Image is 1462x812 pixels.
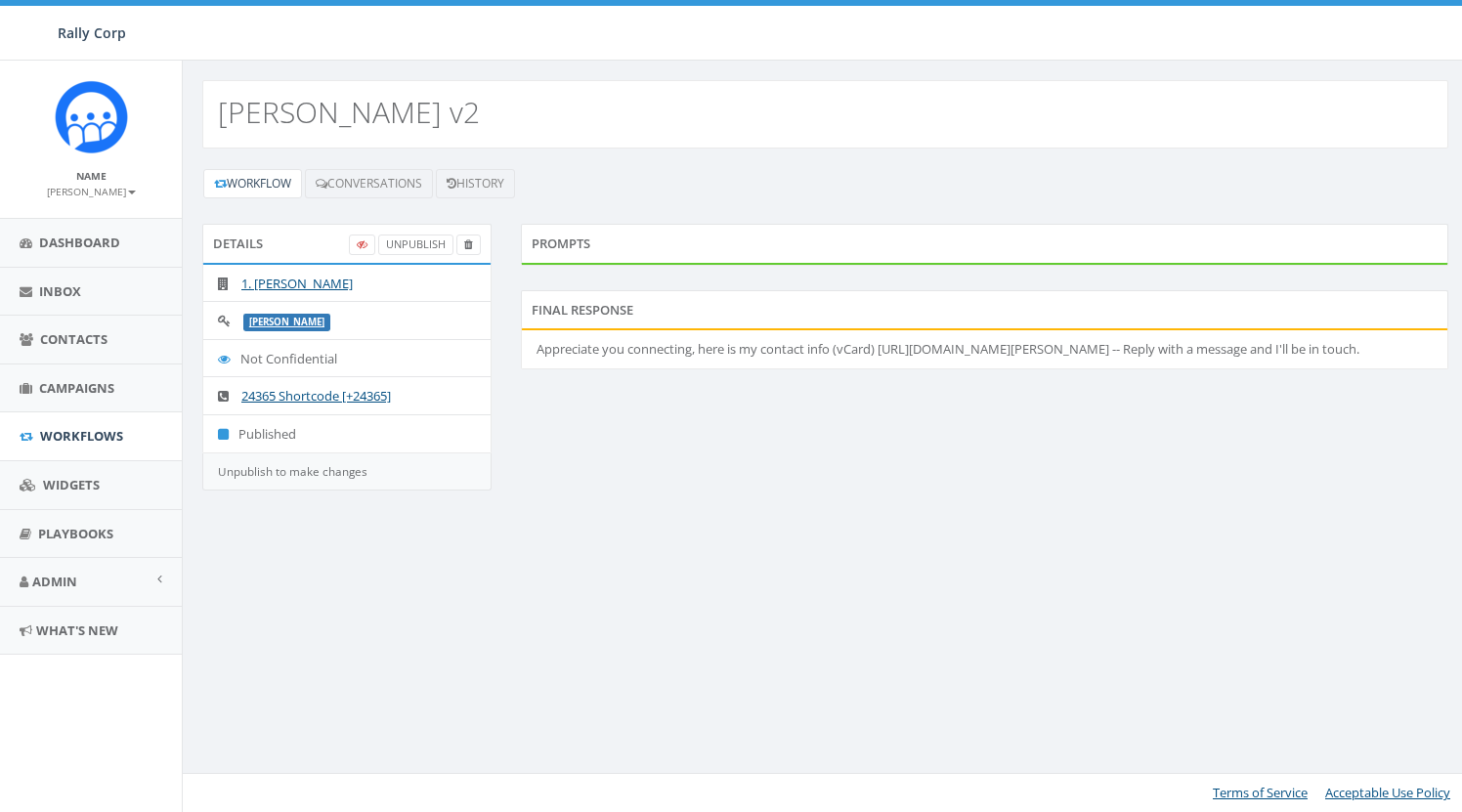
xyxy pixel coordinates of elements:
span: What's New [36,621,118,639]
span: Playbooks [38,525,113,542]
a: 1. [PERSON_NAME] [241,275,353,292]
h2: [PERSON_NAME] v2 [218,96,480,128]
li: Not Confidential [203,339,491,378]
span: Contacts [40,330,107,348]
a: Conversations [305,169,433,198]
a: History [436,169,515,198]
div: Prompts [521,224,1448,263]
span: Rally Corp [58,23,126,42]
span: Workflows [40,427,123,445]
div: Details [202,224,492,263]
small: Name [76,169,107,183]
span: Admin [32,573,77,590]
a: UnPublish [378,235,453,255]
small: [PERSON_NAME] [47,185,136,198]
a: 24365 Shortcode [+24365] [241,387,391,405]
a: Workflow [203,169,302,198]
a: [PERSON_NAME] [47,182,136,199]
span: Dashboard [39,234,120,251]
span: Campaigns [39,379,114,397]
div: Unpublish to make changes [202,453,492,491]
li: Appreciate you connecting, here is my contact info (vCard) [URL][DOMAIN_NAME][PERSON_NAME] -- Rep... [522,330,1447,368]
a: Terms of Service [1213,784,1308,801]
img: Icon_1.png [55,80,128,153]
a: Acceptable Use Policy [1325,784,1450,801]
div: Final Response [521,290,1448,329]
li: Published [203,414,491,453]
span: Widgets [43,476,100,493]
span: Inbox [39,282,81,300]
a: [PERSON_NAME] [249,316,324,328]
